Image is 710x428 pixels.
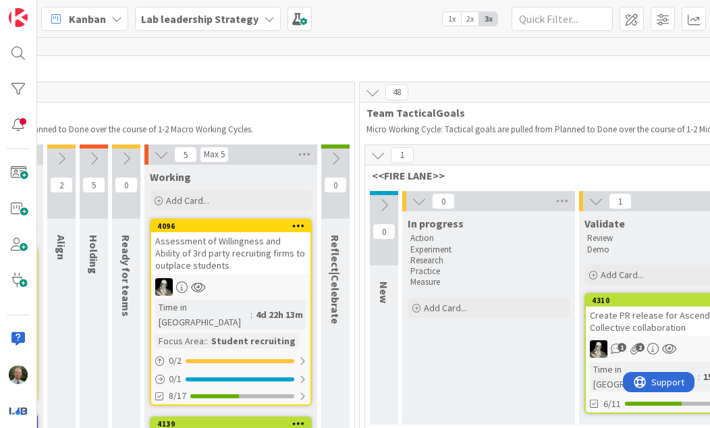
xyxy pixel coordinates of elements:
img: WS [590,340,607,358]
div: 0/2 [151,352,310,369]
span: 1 [609,193,632,209]
span: 2x [461,12,479,26]
span: 0 [115,177,138,193]
span: New [377,282,391,303]
div: 0/1 [151,371,310,387]
div: 4096 [157,221,310,231]
div: Max 5 [204,151,225,158]
span: 0 / 1 [169,372,182,386]
span: Align [55,235,68,260]
span: 0 [373,223,395,240]
img: Visit kanbanzone.com [9,8,28,27]
span: 3x [479,12,497,26]
div: Focus Area: [155,333,206,348]
img: avatar [9,401,28,420]
div: Student recruiting [208,333,299,348]
img: WS [155,278,173,296]
span: : [698,369,700,384]
p: Research [410,255,567,266]
span: : [250,307,252,322]
span: 1 [618,343,626,352]
span: Holding [87,235,101,274]
div: 4d 22h 13m [252,307,306,322]
span: 6/11 [603,397,621,411]
span: 0 / 2 [169,354,182,368]
div: 4096Assessment of Willingness and Ability of 3rd party recruiting firms to outplace students [151,220,310,274]
span: : [206,333,208,348]
span: 48 [385,84,408,101]
span: 1x [443,12,461,26]
div: Time in [GEOGRAPHIC_DATA] [590,362,698,392]
span: 5 [82,177,105,193]
p: Action [410,233,567,244]
p: Experiment [410,244,567,255]
img: SH [9,365,28,384]
p: Measure [410,277,567,288]
span: 0 [432,193,455,209]
input: Quick Filter... [512,7,613,31]
span: Working [150,170,191,184]
span: Reflect|Celebrate [329,235,342,324]
div: Time in [GEOGRAPHIC_DATA] [155,300,250,329]
span: In progress [408,217,464,230]
span: Kanban [69,11,106,27]
span: Ready for teams [119,235,133,317]
div: 4096 [151,220,310,232]
span: 8/17 [169,389,186,403]
span: Add Card... [601,269,644,281]
div: WS [151,278,310,296]
span: Validate [584,217,625,230]
span: 1 [391,147,414,163]
span: 2 [636,343,645,352]
b: Lab leadership Strategy [141,12,258,26]
span: Add Card... [166,194,209,207]
span: 0 [324,177,347,193]
span: Add Card... [424,302,467,314]
div: Assessment of Willingness and Ability of 3rd party recruiting firms to outplace students [151,232,310,274]
span: 2 [50,177,73,193]
span: 5 [174,146,197,163]
p: Practice [410,266,567,277]
span: Support [28,2,61,18]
